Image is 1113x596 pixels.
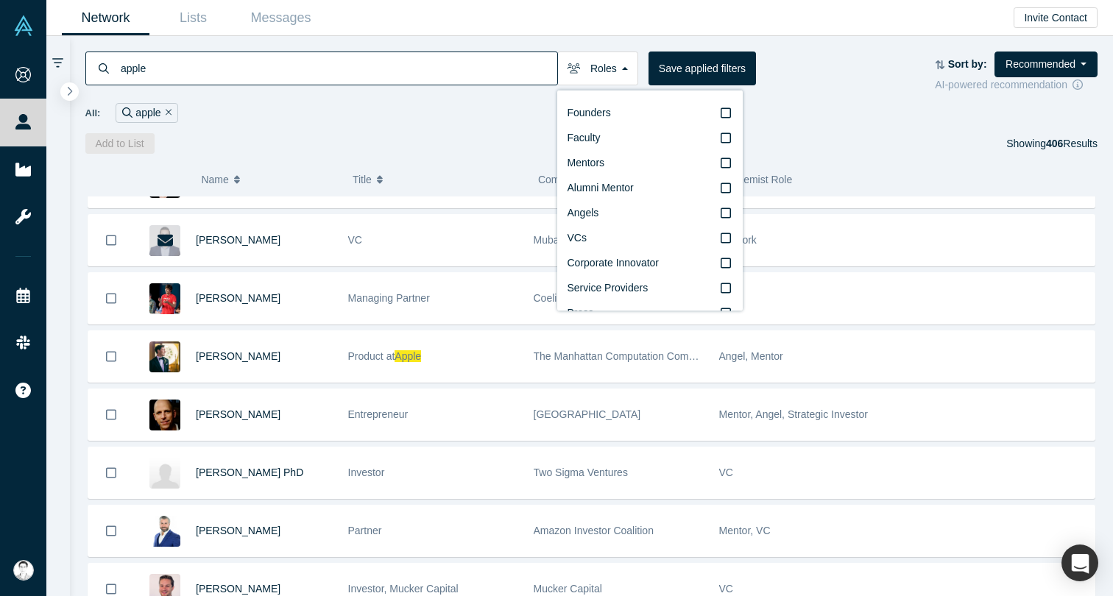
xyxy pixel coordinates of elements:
[88,331,134,382] button: Bookmark
[149,283,180,314] img: Zach Coelius's Profile Image
[538,164,582,195] span: Company
[719,583,733,595] span: VC
[348,525,382,536] span: Partner
[719,234,757,246] span: Network
[196,525,280,536] a: [PERSON_NAME]
[649,52,756,85] button: Save applied filters
[724,174,792,185] span: Alchemist Role
[719,350,783,362] span: Angel, Mentor
[1046,138,1098,149] span: Results
[395,350,421,362] span: Apple
[237,1,325,35] a: Messages
[88,389,134,440] button: Bookmark
[149,341,180,372] img: Jack R. Curran's Profile Image
[62,1,149,35] a: Network
[534,408,641,420] span: [GEOGRAPHIC_DATA]
[196,408,280,420] a: [PERSON_NAME]
[719,408,868,420] span: Mentor, Angel, Strategic Investor
[348,466,385,478] span: Investor
[88,215,134,266] button: Bookmark
[196,234,280,246] a: [PERSON_NAME]
[149,400,180,430] img: Thomas Alt's Profile Image
[88,505,134,556] button: Bookmark
[568,282,649,294] span: Service Providers
[1006,133,1098,154] div: Showing
[196,350,280,362] a: [PERSON_NAME]
[534,583,602,595] span: Mucker Capital
[534,525,654,536] span: Amazon Investor Coalition
[568,257,660,269] span: Corporate Innovator
[13,15,34,36] img: Alchemist Vault Logo
[353,164,523,195] button: Title
[534,350,711,362] span: The Manhattan Computation Company
[196,583,280,595] a: [PERSON_NAME]
[534,466,628,478] span: Two Sigma Ventures
[88,447,134,498] button: Bookmark
[994,52,1098,77] button: Recommended
[935,77,1098,93] div: AI-powered recommendation
[149,516,180,547] img: Ricardo Politi's Profile Image
[149,1,237,35] a: Lists
[719,466,733,478] span: VC
[568,307,594,319] span: Press
[161,104,172,121] button: Remove Filter
[568,132,601,143] span: Faculty
[353,164,372,195] span: Title
[557,52,638,85] button: Roles
[348,350,395,362] span: Product at
[538,164,708,195] button: Company
[119,51,557,85] input: Search by name, title, company, summary, expertise, investment criteria or topics of focus
[534,292,603,304] span: Coelius Capital
[568,207,599,219] span: Angels
[534,234,579,246] span: Mubadala
[348,292,430,304] span: Managing Partner
[196,292,280,304] a: [PERSON_NAME]
[568,182,634,194] span: Alumni Mentor
[719,525,771,536] span: Mentor, VC
[196,466,303,478] a: [PERSON_NAME] PhD
[149,458,180,489] img: Vin Sachidananda PhD's Profile Image
[201,164,228,195] span: Name
[568,107,611,118] span: Founders
[348,234,362,246] span: VC
[85,106,101,121] span: All:
[568,157,605,168] span: Mentors
[1046,138,1063,149] strong: 406
[348,583,459,595] span: Investor, Mucker Capital
[1014,7,1098,28] button: Invite Contact
[201,164,337,195] button: Name
[13,560,34,581] img: Rodrigo Castro de Souza's Account
[348,408,409,420] span: Entrepreneur
[116,103,178,123] div: apple
[88,273,134,324] button: Bookmark
[948,58,987,70] strong: Sort by:
[568,232,587,244] span: VCs
[85,133,155,154] button: Add to List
